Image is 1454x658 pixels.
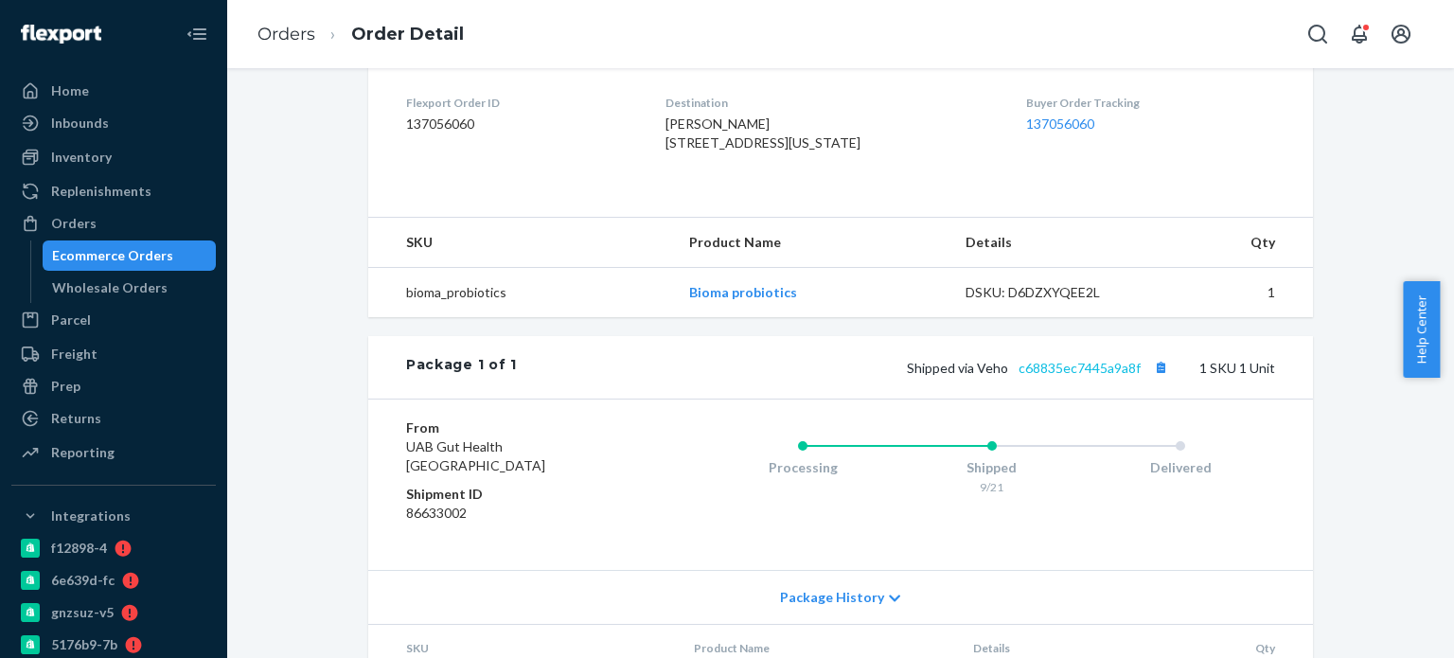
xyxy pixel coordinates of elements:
[51,214,97,233] div: Orders
[11,437,216,468] a: Reporting
[689,284,797,300] a: Bioma probiotics
[11,339,216,369] a: Freight
[517,355,1275,380] div: 1 SKU 1 Unit
[406,504,632,523] dd: 86633002
[52,246,173,265] div: Ecommerce Orders
[406,355,517,380] div: Package 1 of 1
[51,377,80,396] div: Prep
[11,371,216,401] a: Prep
[11,533,216,563] a: f12898-4
[897,458,1087,477] div: Shipped
[368,218,674,268] th: SKU
[51,571,115,590] div: 6e639d-fc
[11,108,216,138] a: Inbounds
[907,360,1173,376] span: Shipped via Veho
[406,485,632,504] dt: Shipment ID
[406,95,635,111] dt: Flexport Order ID
[708,458,897,477] div: Processing
[51,507,131,525] div: Integrations
[11,305,216,335] a: Parcel
[1019,360,1141,376] a: c68835ec7445a9a8f
[51,182,151,201] div: Replenishments
[1299,15,1337,53] button: Open Search Box
[178,15,216,53] button: Close Navigation
[665,95,996,111] dt: Destination
[1340,15,1378,53] button: Open notifications
[11,501,216,531] button: Integrations
[1026,95,1275,111] dt: Buyer Order Tracking
[242,7,479,62] ol: breadcrumbs
[51,114,109,133] div: Inbounds
[52,278,168,297] div: Wholesale Orders
[1026,116,1094,132] a: 137056060
[11,403,216,434] a: Returns
[1148,355,1173,380] button: Copy tracking number
[368,268,674,318] td: bioma_probiotics
[665,116,860,151] span: [PERSON_NAME] [STREET_ADDRESS][US_STATE]
[51,635,117,654] div: 5176b9-7b
[1158,268,1313,318] td: 1
[351,24,464,44] a: Order Detail
[257,24,315,44] a: Orders
[406,438,545,473] span: UAB Gut Health [GEOGRAPHIC_DATA]
[406,115,635,133] dd: 137056060
[11,142,216,172] a: Inventory
[1158,218,1313,268] th: Qty
[11,176,216,206] a: Replenishments
[897,479,1087,495] div: 9/21
[51,345,98,364] div: Freight
[11,208,216,239] a: Orders
[11,597,216,628] a: gnzsuz-v5
[1382,15,1420,53] button: Open account menu
[21,25,101,44] img: Flexport logo
[11,565,216,596] a: 6e639d-fc
[51,148,112,167] div: Inventory
[11,76,216,106] a: Home
[43,273,217,303] a: Wholesale Orders
[406,418,632,437] dt: From
[966,283,1144,302] div: DSKU: D6DZXYQEE2L
[51,443,115,462] div: Reporting
[1086,458,1275,477] div: Delivered
[51,409,101,428] div: Returns
[950,218,1159,268] th: Details
[51,81,89,100] div: Home
[51,603,114,622] div: gnzsuz-v5
[43,240,217,271] a: Ecommerce Orders
[674,218,949,268] th: Product Name
[51,539,107,558] div: f12898-4
[1403,281,1440,378] button: Help Center
[51,311,91,329] div: Parcel
[780,588,884,607] span: Package History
